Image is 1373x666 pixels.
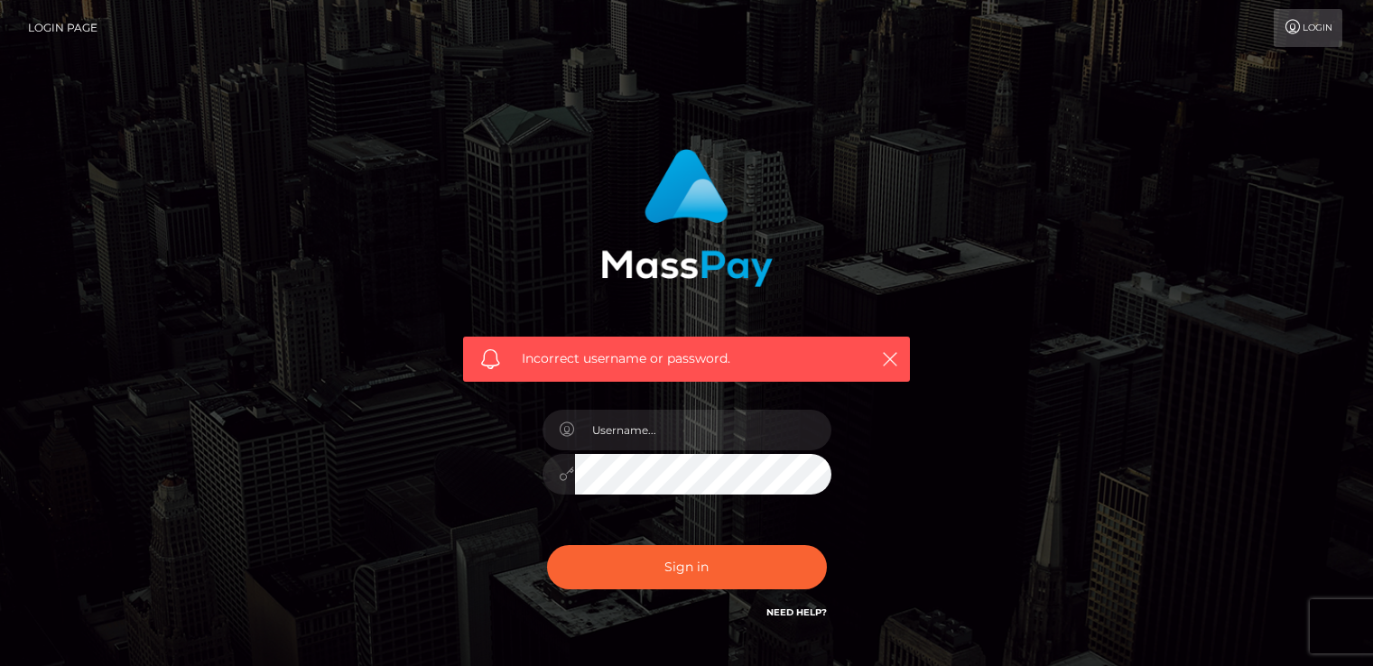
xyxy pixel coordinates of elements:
[547,545,827,589] button: Sign in
[1274,9,1342,47] a: Login
[766,606,827,618] a: Need Help?
[28,9,97,47] a: Login Page
[601,149,773,287] img: MassPay Login
[522,349,851,368] span: Incorrect username or password.
[575,410,831,450] input: Username...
